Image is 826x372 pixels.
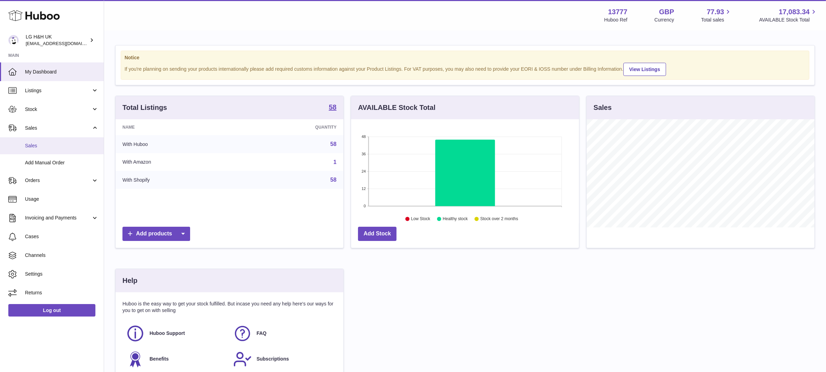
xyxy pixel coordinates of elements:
span: AVAILABLE Stock Total [759,17,818,23]
th: Name [116,119,240,135]
a: View Listings [623,63,666,76]
a: Benefits [126,350,226,369]
div: If you're planning on sending your products internationally please add required customs informati... [125,62,806,76]
a: Add products [122,227,190,241]
td: With Amazon [116,153,240,171]
strong: GBP [659,7,674,17]
a: 1 [333,159,337,165]
h3: AVAILABLE Stock Total [358,103,435,112]
span: FAQ [257,330,267,337]
span: 77.93 [707,7,724,17]
span: Cases [25,233,99,240]
a: 17,083.34 AVAILABLE Stock Total [759,7,818,23]
span: [EMAIL_ADDRESS][DOMAIN_NAME] [26,41,102,46]
text: 24 [361,169,366,173]
h3: Sales [594,103,612,112]
span: My Dashboard [25,69,99,75]
span: Settings [25,271,99,277]
span: Sales [25,142,99,149]
h3: Help [122,276,137,285]
a: Log out [8,304,95,317]
span: Stock [25,106,91,113]
strong: Notice [125,54,806,61]
text: Stock over 2 months [480,217,518,222]
p: Huboo is the easy way to get your stock fulfilled. But incase you need any help here's our ways f... [122,301,337,314]
div: Currency [655,17,674,23]
text: 12 [361,187,366,191]
span: Huboo Support [150,330,185,337]
th: Quantity [240,119,343,135]
div: LG H&H UK [26,34,88,47]
span: Returns [25,289,99,296]
text: 36 [361,152,366,156]
div: Huboo Ref [604,17,628,23]
text: 0 [364,204,366,208]
td: With Huboo [116,135,240,153]
span: Orders [25,177,91,184]
strong: 13777 [608,7,628,17]
strong: 58 [329,104,337,111]
span: Usage [25,196,99,202]
text: Healthy stock [443,217,468,222]
span: 17,083.34 [779,7,810,17]
h3: Total Listings [122,103,167,112]
text: 48 [361,135,366,139]
span: Subscriptions [257,356,289,362]
span: Benefits [150,356,169,362]
span: Listings [25,87,91,94]
a: Huboo Support [126,324,226,343]
a: 58 [329,104,337,112]
span: Total sales [701,17,732,23]
a: Subscriptions [233,350,333,369]
a: 58 [330,177,337,183]
span: Sales [25,125,91,131]
a: Add Stock [358,227,397,241]
a: 58 [330,141,337,147]
span: Invoicing and Payments [25,215,91,221]
text: Low Stock [411,217,431,222]
a: FAQ [233,324,333,343]
td: With Shopify [116,171,240,189]
span: Add Manual Order [25,159,99,166]
img: veechen@lghnh.co.uk [8,35,19,45]
span: Channels [25,252,99,259]
a: 77.93 Total sales [701,7,732,23]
